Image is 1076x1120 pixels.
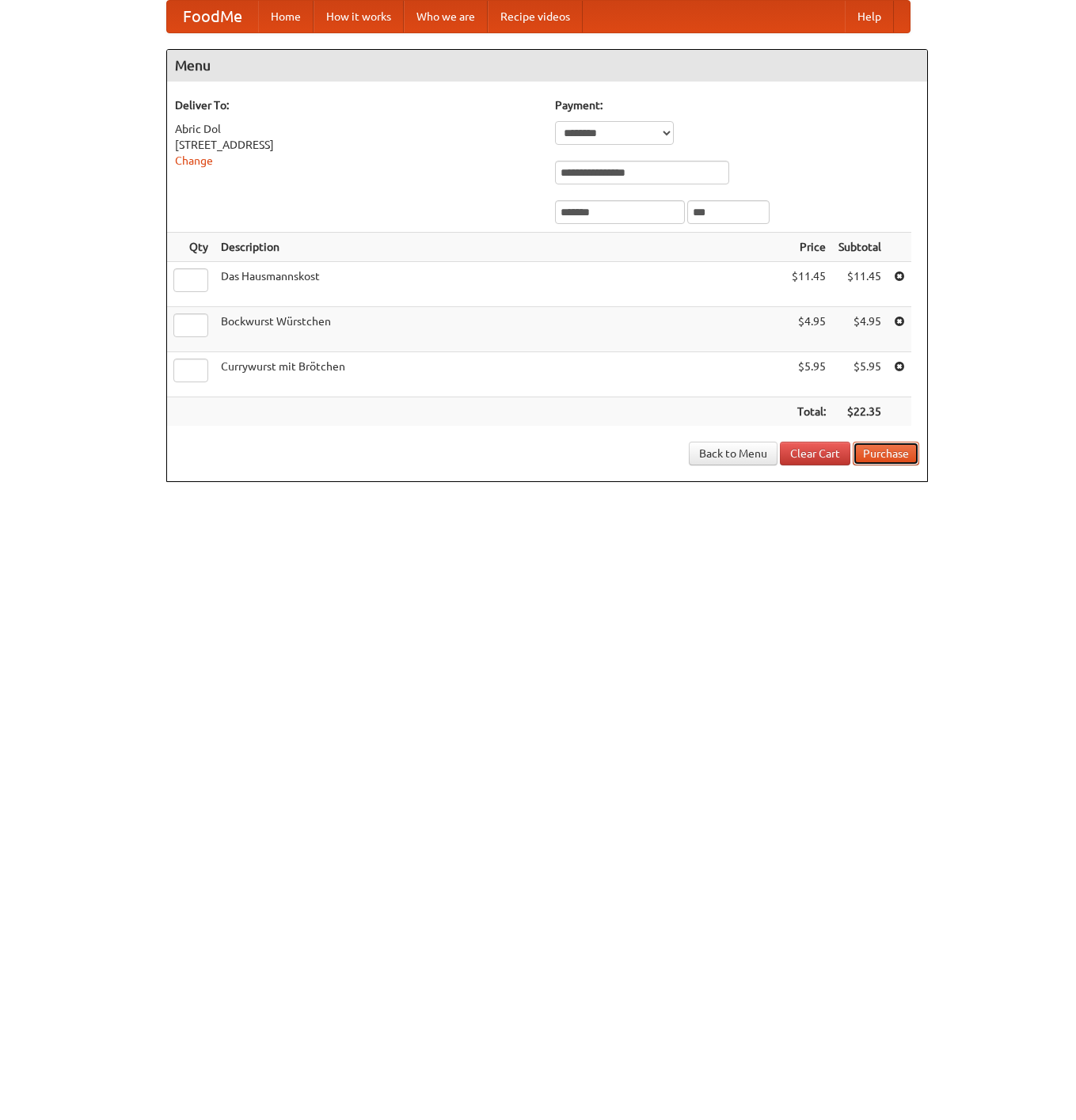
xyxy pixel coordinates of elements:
[175,154,213,167] a: Change
[167,1,258,32] a: FoodMe
[215,307,785,352] td: Bockwurst Würstchen
[555,97,919,113] h5: Payment:
[488,1,583,32] a: Recipe videos
[785,262,832,307] td: $11.45
[785,307,832,352] td: $4.95
[215,352,785,397] td: Currywurst mit Brötchen
[167,50,927,82] h4: Menu
[785,352,832,397] td: $5.95
[832,233,888,262] th: Subtotal
[780,442,850,465] a: Clear Cart
[832,262,888,307] td: $11.45
[785,397,832,427] th: Total:
[258,1,314,32] a: Home
[853,442,919,465] button: Purchase
[832,307,888,352] td: $4.95
[314,1,404,32] a: How it works
[404,1,488,32] a: Who we are
[689,442,778,465] a: Back to Menu
[175,121,539,137] div: Abric Dol
[832,397,888,427] th: $22.35
[175,97,539,113] h5: Deliver To:
[167,233,215,262] th: Qty
[832,352,888,397] td: $5.95
[215,233,785,262] th: Description
[845,1,894,32] a: Help
[785,233,832,262] th: Price
[175,137,539,153] div: [STREET_ADDRESS]
[215,262,785,307] td: Das Hausmannskost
